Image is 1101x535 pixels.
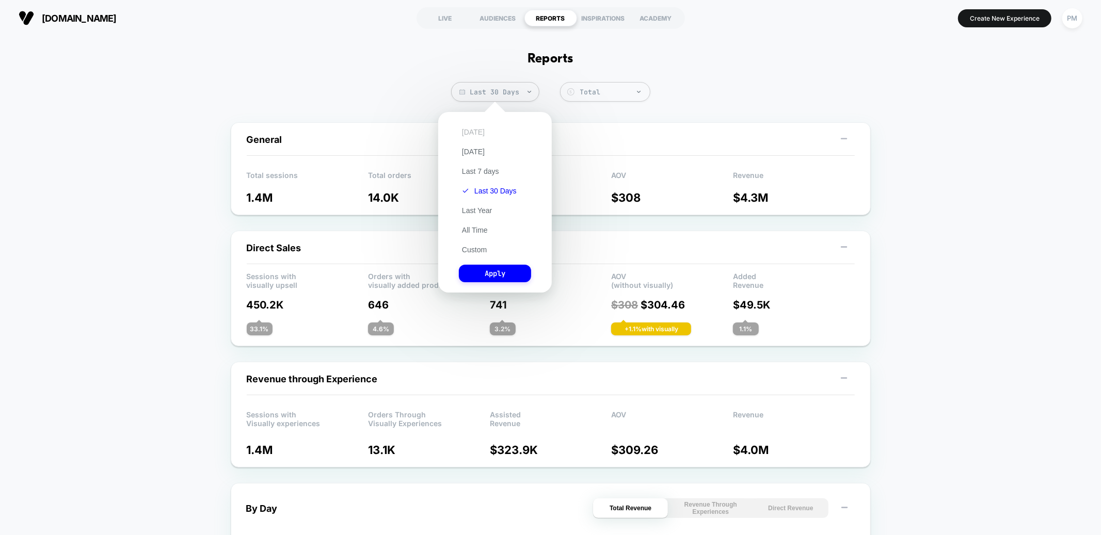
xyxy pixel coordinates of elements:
div: INSPIRATIONS [577,10,630,26]
p: Orders Through Visually Experiences [368,410,490,426]
button: [DATE] [459,127,488,137]
div: AUDIENCES [472,10,524,26]
button: Last 30 Days [459,186,520,196]
p: $ 308 [611,191,733,204]
span: Last 30 Days [451,82,539,102]
div: 3.2 % [490,322,516,335]
button: Last Year [459,206,495,215]
div: 1.1 % [733,322,759,335]
button: Apply [459,265,531,282]
p: Added Revenue [733,272,855,287]
div: 4.6 % [368,322,394,335]
p: Sessions with Visually experiences [247,410,369,426]
p: Orders with visually added products [368,272,490,287]
button: Direct Revenue [753,498,828,518]
button: All Time [459,225,491,235]
p: Total orders [368,171,490,186]
span: Revenue through Experience [247,374,378,384]
p: 450.2K [247,299,369,311]
span: $ 308 [611,299,638,311]
div: + 1.1 % with visually [611,322,691,335]
div: Total [580,88,645,96]
p: $ 4.0M [733,443,855,457]
button: [DATE] [459,147,488,156]
button: Revenue Through Experiences [673,498,748,518]
p: AOV (without visually) [611,272,733,287]
p: Sessions with visually upsell [247,272,369,287]
button: Total Revenue [593,498,668,518]
button: Create New Experience [958,9,1051,27]
p: Assisted Revenue [490,410,612,426]
p: AOV [611,171,733,186]
button: Last 7 days [459,167,502,176]
p: AOV [611,410,733,426]
button: Custom [459,245,490,254]
p: 13.1K [368,443,490,457]
img: end [528,91,531,93]
button: [DOMAIN_NAME] [15,10,120,26]
div: PM [1062,8,1082,28]
div: REPORTS [524,10,577,26]
tspan: $ [569,89,572,94]
p: $ 49.5K [733,299,855,311]
p: $ 309.26 [611,443,733,457]
p: 741 [490,299,612,311]
p: 1.4M [247,191,369,204]
span: Direct Sales [247,242,301,253]
p: Revenue [733,410,855,426]
button: PM [1059,8,1086,29]
div: LIVE [419,10,472,26]
p: Revenue [733,171,855,186]
img: end [637,91,641,93]
p: $ 4.3M [733,191,855,204]
div: ACADEMY [630,10,682,26]
p: 1.4M [247,443,369,457]
img: Visually logo [19,10,34,26]
p: $ 304.46 [611,299,733,311]
div: 33.1 % [247,322,273,335]
p: $ 323.9K [490,443,612,457]
img: calendar [459,89,465,94]
div: By Day [246,503,278,514]
p: 646 [368,299,490,311]
p: 14.0K [368,191,490,204]
h1: Reports [528,52,573,67]
span: [DOMAIN_NAME] [42,13,117,24]
p: Total sessions [247,171,369,186]
span: General [247,134,282,145]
